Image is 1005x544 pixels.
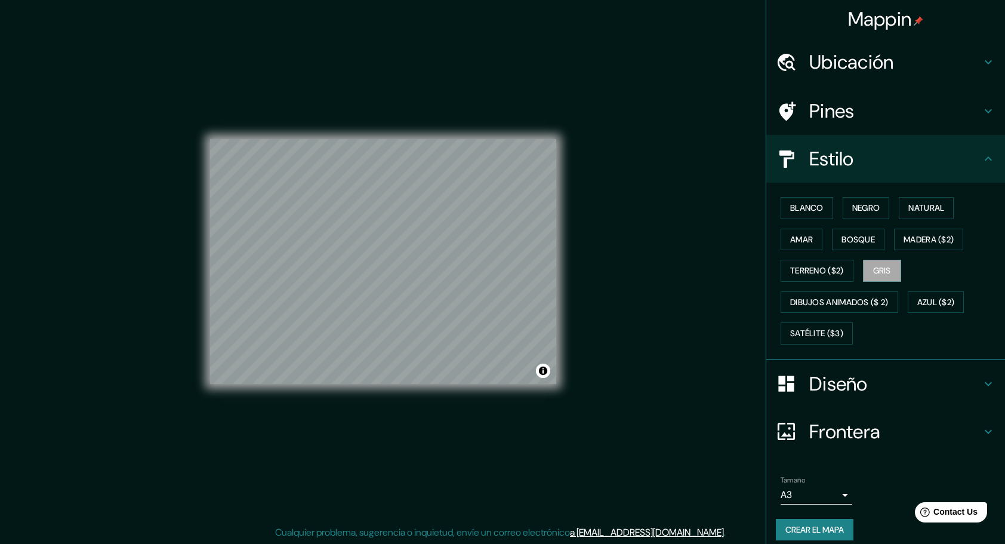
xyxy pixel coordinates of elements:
[809,420,981,444] h4: Frontera
[766,87,1005,135] div: Pines
[570,526,724,539] a: a [EMAIL_ADDRESS][DOMAIN_NAME]
[908,291,964,314] button: Azul ($2)
[843,197,890,219] button: Negro
[766,408,1005,456] div: Frontera
[914,16,923,26] img: pin-icon.png
[908,201,944,216] font: Natural
[781,485,852,505] div: A3
[790,201,824,216] font: Blanco
[781,260,853,282] button: Terreno ($2)
[766,360,1005,408] div: Diseño
[781,197,833,219] button: Blanco
[785,523,844,537] font: Crear el mapa
[726,525,727,540] div: .
[899,197,954,219] button: Natural
[781,291,898,314] button: Dibujos animados ($ 2)
[809,372,981,396] h4: Diseño
[210,139,556,384] canvas: Mapa
[781,475,805,485] label: Tamaño
[766,135,1005,183] div: Estilo
[832,229,884,251] button: Bosque
[781,322,853,345] button: Satélite ($3)
[776,519,853,541] button: Crear el mapa
[904,232,954,247] font: Madera ($2)
[809,147,981,171] h4: Estilo
[727,525,730,540] div: .
[790,295,889,310] font: Dibujos animados ($ 2)
[841,232,875,247] font: Bosque
[917,295,955,310] font: Azul ($2)
[536,364,550,378] button: Alternar atribución
[790,232,813,247] font: Amar
[863,260,901,282] button: Gris
[809,99,981,123] h4: Pines
[848,7,912,32] font: Mappin
[790,263,844,278] font: Terreno ($2)
[766,38,1005,86] div: Ubicación
[873,263,891,278] font: Gris
[852,201,880,216] font: Negro
[781,229,822,251] button: Amar
[790,326,843,341] font: Satélite ($3)
[275,525,726,540] p: Cualquier problema, sugerencia o inquietud, envíe un correo electrónico .
[809,50,981,74] h4: Ubicación
[894,229,963,251] button: Madera ($2)
[899,497,992,531] iframe: Help widget launcher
